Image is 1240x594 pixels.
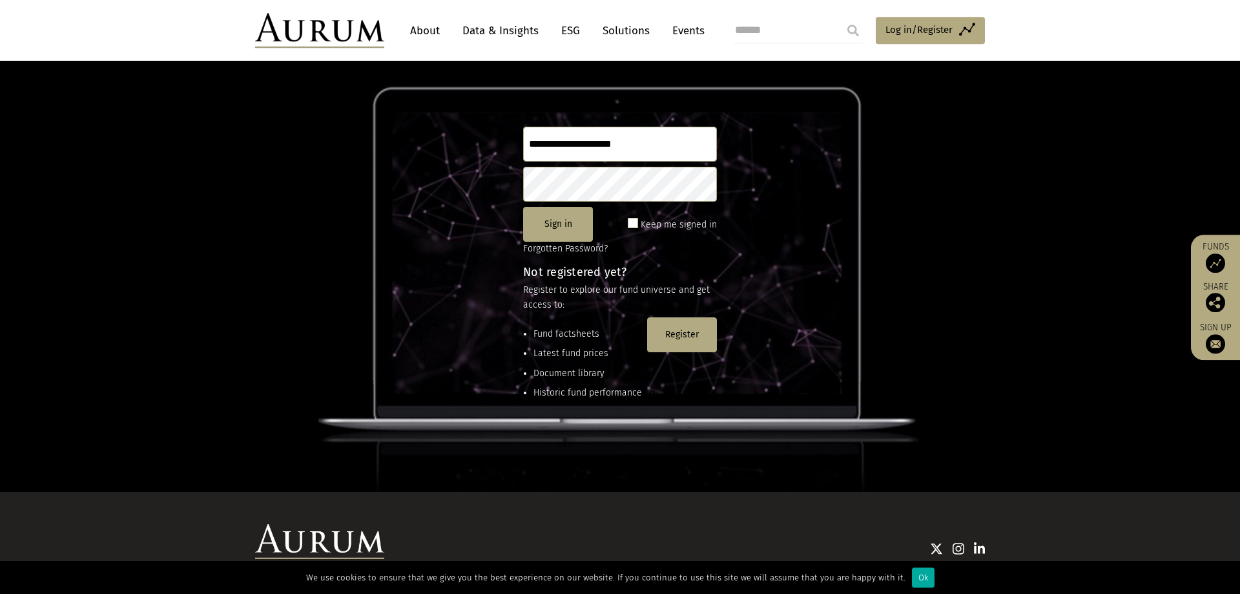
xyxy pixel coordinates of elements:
a: Log in/Register [876,17,985,44]
div: Ok [912,567,935,588]
img: Aurum [255,13,384,48]
button: Register [647,317,717,352]
a: Data & Insights [456,19,545,43]
h4: Not registered yet? [523,266,717,278]
img: Aurum Logo [255,524,384,559]
img: Twitter icon [930,542,943,555]
li: Latest fund prices [533,346,642,361]
li: Document library [533,366,642,381]
a: Funds [1197,241,1234,273]
div: Share [1197,282,1234,312]
img: Share this post [1206,293,1225,312]
button: Sign in [523,207,593,242]
span: Log in/Register [885,22,953,37]
p: Register to explore our fund universe and get access to: [523,283,717,312]
a: Events [666,19,705,43]
li: Fund factsheets [533,327,642,341]
label: Keep me signed in [641,217,717,233]
img: Instagram icon [953,542,964,555]
a: Sign up [1197,322,1234,354]
a: ESG [555,19,586,43]
li: Historic fund performance [533,386,642,400]
a: Solutions [596,19,656,43]
input: Submit [840,17,866,43]
a: Forgotten Password? [523,243,608,254]
img: Access Funds [1206,253,1225,273]
img: Linkedin icon [974,542,986,555]
img: Sign up to our newsletter [1206,334,1225,354]
a: About [404,19,446,43]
